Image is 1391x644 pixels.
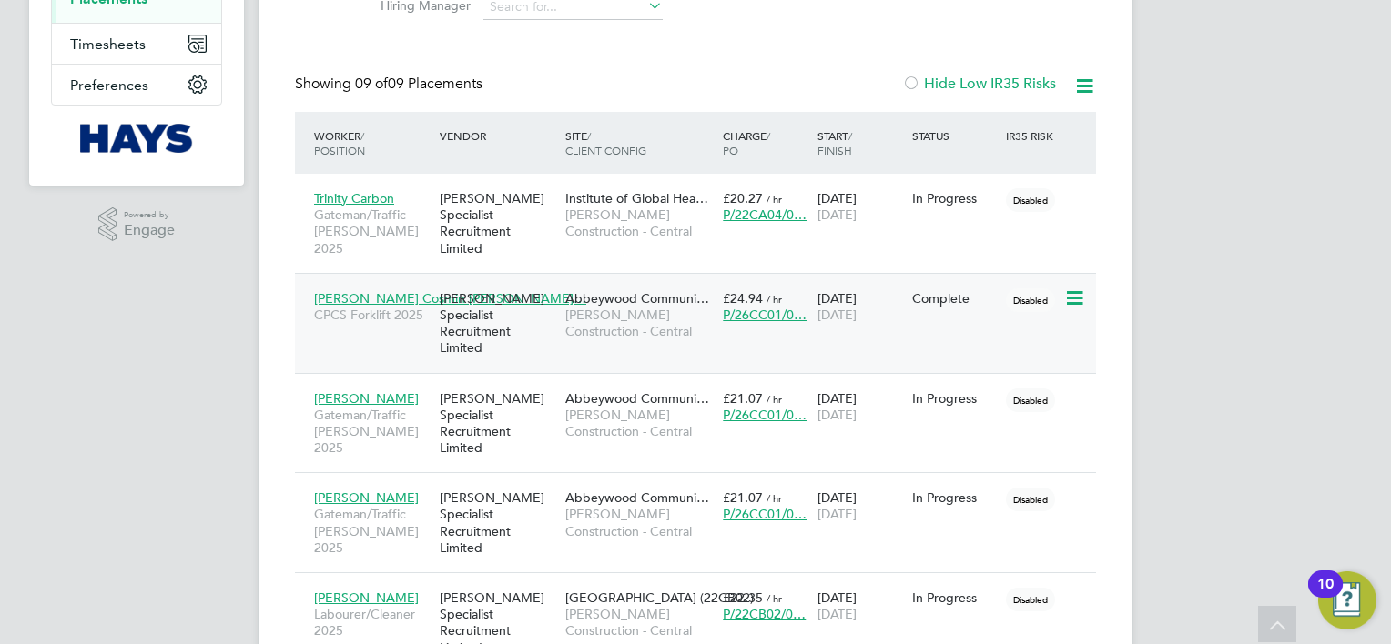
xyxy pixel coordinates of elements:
[314,606,431,639] span: Labourer/Cleaner 2025
[51,124,222,153] a: Go to home page
[723,589,763,606] span: £22.35
[435,480,561,565] div: [PERSON_NAME] Specialist Recruitment Limited
[314,407,431,457] span: Gateman/Traffic [PERSON_NAME] 2025
[565,407,714,439] span: [PERSON_NAME] Construction - Central
[723,128,770,157] span: / PO
[565,589,754,606] span: [GEOGRAPHIC_DATA] (22CB02)
[98,207,176,242] a: Powered byEngage
[355,75,482,93] span: 09 Placements
[817,506,857,522] span: [DATE]
[310,180,1096,196] a: Trinity CarbonGateman/Traffic [PERSON_NAME] 2025[PERSON_NAME] Specialist Recruitment LimitedInsti...
[565,489,709,506] span: Abbeywood Communi…
[723,606,806,622] span: P/22CB02/0…
[1006,188,1055,212] span: Disabled
[1318,571,1376,629] button: Open Resource Center, 10 new notifications
[817,307,857,323] span: [DATE]
[561,119,718,166] div: Site
[718,119,813,166] div: Charge
[1006,288,1055,312] span: Disabled
[912,390,998,407] div: In Progress
[565,206,714,239] span: [PERSON_NAME] Construction - Central
[314,290,586,307] span: [PERSON_NAME] Cosmin [PERSON_NAME]…
[310,579,1096,595] a: [PERSON_NAME]Labourer/Cleaner 2025[PERSON_NAME] Specialist Recruitment Limited[GEOGRAPHIC_DATA] (...
[565,307,714,339] span: [PERSON_NAME] Construction - Central
[124,223,175,238] span: Engage
[767,591,782,605] span: / hr
[912,589,998,606] div: In Progress
[817,407,857,423] span: [DATE]
[70,35,146,53] span: Timesheets
[314,390,419,407] span: [PERSON_NAME]
[314,206,431,257] span: Gateman/Traffic [PERSON_NAME] 2025
[912,190,998,206] div: In Progress
[1006,388,1055,412] span: Disabled
[565,390,709,407] span: Abbeywood Communi…
[52,24,221,64] button: Timesheets
[813,381,908,432] div: [DATE]
[310,119,435,166] div: Worker
[723,290,763,307] span: £24.94
[723,407,807,423] span: P/26CC01/0…
[314,190,394,206] span: Trinity Carbon
[912,290,998,307] div: Complete
[565,290,709,307] span: Abbeywood Communi…
[435,119,561,152] div: Vendor
[723,206,807,223] span: P/22CA04/0…
[435,281,561,366] div: [PERSON_NAME] Specialist Recruitment Limited
[767,491,782,505] span: / hr
[723,190,763,206] span: £20.27
[767,192,782,206] span: / hr
[314,589,419,606] span: [PERSON_NAME]
[314,128,365,157] span: / Position
[723,307,807,323] span: P/26CC01/0…
[813,480,908,531] div: [DATE]
[565,506,714,538] span: [PERSON_NAME] Construction - Central
[124,207,175,223] span: Powered by
[355,75,388,93] span: 09 of
[1006,488,1055,511] span: Disabled
[295,75,486,94] div: Showing
[723,506,807,522] span: P/26CC01/0…
[813,580,908,631] div: [DATE]
[565,190,708,206] span: Institute of Global Hea…
[902,75,1056,93] label: Hide Low IR35 Risks
[310,280,1096,296] a: [PERSON_NAME] Cosmin [PERSON_NAME]…CPCS Forklift 2025[PERSON_NAME] Specialist Recruitment Limited...
[767,292,782,306] span: / hr
[565,606,714,639] span: [PERSON_NAME] Construction - Central
[817,128,852,157] span: / Finish
[767,392,782,406] span: / hr
[565,128,646,157] span: / Client Config
[314,307,431,323] span: CPCS Forklift 2025
[435,381,561,466] div: [PERSON_NAME] Specialist Recruitment Limited
[817,206,857,223] span: [DATE]
[817,606,857,622] span: [DATE]
[813,119,908,166] div: Start
[310,380,1096,396] a: [PERSON_NAME]Gateman/Traffic [PERSON_NAME] 2025[PERSON_NAME] Specialist Recruitment LimitedAbbeyw...
[813,181,908,232] div: [DATE]
[813,281,908,332] div: [DATE]
[70,76,148,94] span: Preferences
[1317,584,1334,608] div: 10
[314,489,419,506] span: [PERSON_NAME]
[314,506,431,556] span: Gateman/Traffic [PERSON_NAME] 2025
[1001,119,1064,152] div: IR35 Risk
[310,479,1096,495] a: [PERSON_NAME]Gateman/Traffic [PERSON_NAME] 2025[PERSON_NAME] Specialist Recruitment LimitedAbbeyw...
[1006,588,1055,611] span: Disabled
[435,181,561,266] div: [PERSON_NAME] Specialist Recruitment Limited
[80,124,194,153] img: hays-logo-retina.png
[723,390,763,407] span: £21.07
[723,489,763,506] span: £21.07
[52,65,221,105] button: Preferences
[908,119,1002,152] div: Status
[912,489,998,506] div: In Progress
